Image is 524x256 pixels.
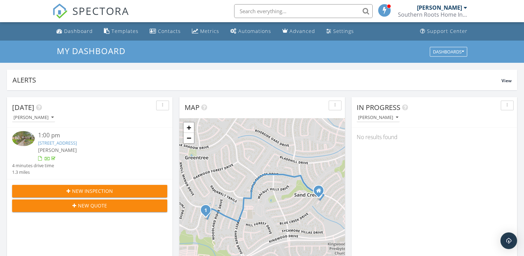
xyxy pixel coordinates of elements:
div: Automations [238,28,271,34]
div: 1:00 pm [38,131,154,140]
img: The Best Home Inspection Software - Spectora [52,3,68,19]
a: Templates [101,25,141,38]
button: [PERSON_NAME] [357,113,400,122]
div: 1.3 miles [12,169,54,176]
button: New Quote [12,199,167,212]
a: Automations (Basic) [228,25,274,38]
span: [DATE] [12,103,34,112]
span: SPECTORA [72,3,129,18]
div: [PERSON_NAME] [358,115,398,120]
button: Dashboards [430,47,467,57]
a: 1:00 pm [STREET_ADDRESS] [PERSON_NAME] 4 minutes drive time 1.3 miles [12,131,167,176]
div: Alerts [12,75,501,85]
a: Metrics [189,25,222,38]
span: My Dashboard [57,45,125,57]
div: Dashboards [433,49,464,54]
i: 1 [204,208,207,213]
div: Contacts [158,28,181,34]
span: New Quote [78,202,107,209]
a: Advanced [279,25,318,38]
img: 9574955%2Fcover_photos%2Fcr14gymmD3RTIFPJkTVm%2Fsmall.jpg [12,131,35,146]
div: [PERSON_NAME] [417,4,462,11]
a: Settings [323,25,357,38]
a: Support Center [417,25,470,38]
div: Support Center [427,28,468,34]
input: Search everything... [234,4,373,18]
button: [PERSON_NAME] [12,113,55,122]
div: 5519 Lone Cedar Dr, Kingwood TX 77345 [319,190,323,195]
div: 4 minutes drive time [12,162,54,169]
div: Southern Roots Home Inspections [398,11,467,18]
div: Templates [112,28,139,34]
span: In Progress [357,103,400,112]
span: Map [185,103,199,112]
div: Metrics [200,28,219,34]
div: [PERSON_NAME] [14,115,54,120]
span: View [501,78,512,84]
a: Contacts [147,25,184,38]
a: Zoom in [184,122,194,133]
div: Dashboard [64,28,93,34]
div: Advanced [290,28,315,34]
button: New Inspection [12,185,167,197]
div: 2807 Crystal Falls, Kingwood, Tx 77345 [206,210,210,214]
a: Zoom out [184,133,194,143]
span: New Inspection [72,187,113,195]
a: SPECTORA [52,9,129,24]
div: Settings [333,28,354,34]
div: No results found [352,128,517,146]
div: Open Intercom Messenger [500,232,517,249]
span: [PERSON_NAME] [38,147,77,153]
a: Dashboard [54,25,96,38]
a: [STREET_ADDRESS] [38,140,77,146]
